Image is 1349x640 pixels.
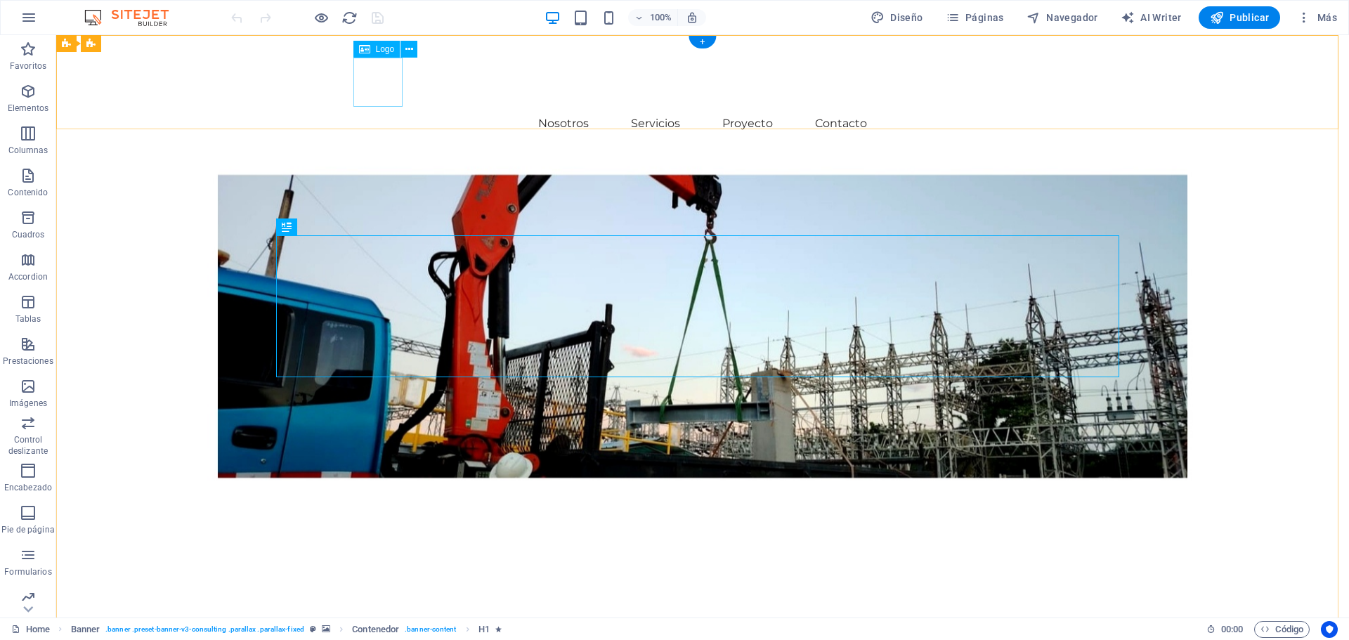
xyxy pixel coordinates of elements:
[1297,11,1337,25] span: Más
[1254,621,1310,638] button: Código
[940,6,1010,29] button: Páginas
[8,271,48,282] p: Accordion
[4,482,52,493] p: Encabezado
[478,621,490,638] span: Haz clic para seleccionar y doble clic para editar
[71,621,100,638] span: Haz clic para seleccionar y doble clic para editar
[8,103,48,114] p: Elementos
[313,9,330,26] button: Haz clic para salir del modo de previsualización y seguir editando
[310,625,316,633] i: Este elemento es un preajuste personalizable
[871,11,923,25] span: Diseño
[495,625,502,633] i: El elemento contiene una animación
[352,621,399,638] span: Haz clic para seleccionar y doble clic para editar
[865,6,929,29] button: Diseño
[1210,11,1270,25] span: Publicar
[1291,6,1343,29] button: Más
[649,9,672,26] h6: 100%
[4,566,51,577] p: Formularios
[1206,621,1244,638] h6: Tiempo de la sesión
[1199,6,1281,29] button: Publicar
[686,11,698,24] i: Al redimensionar, ajustar el nivel de zoom automáticamente para ajustarse al dispositivo elegido.
[1027,11,1098,25] span: Navegador
[8,145,48,156] p: Columnas
[10,60,46,72] p: Favoritos
[1115,6,1187,29] button: AI Writer
[1260,621,1303,638] span: Código
[81,9,186,26] img: Editor Logo
[865,6,929,29] div: Diseño (Ctrl+Alt+Y)
[341,9,358,26] button: reload
[689,36,716,48] div: +
[1321,621,1338,638] button: Usercentrics
[1121,11,1182,25] span: AI Writer
[3,355,53,367] p: Prestaciones
[628,9,678,26] button: 100%
[376,45,395,53] span: Logo
[946,11,1004,25] span: Páginas
[1221,621,1243,638] span: 00 00
[71,621,502,638] nav: breadcrumb
[12,229,45,240] p: Cuadros
[1,524,54,535] p: Pie de página
[1231,624,1233,634] span: :
[405,621,456,638] span: . banner-content
[322,625,330,633] i: Este elemento contiene un fondo
[15,313,41,325] p: Tablas
[1021,6,1104,29] button: Navegador
[8,187,48,198] p: Contenido
[9,398,47,409] p: Imágenes
[105,621,304,638] span: . banner .preset-banner-v3-consulting .parallax .parallax-fixed
[341,10,358,26] i: Volver a cargar página
[11,621,50,638] a: Haz clic para cancelar la selección y doble clic para abrir páginas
